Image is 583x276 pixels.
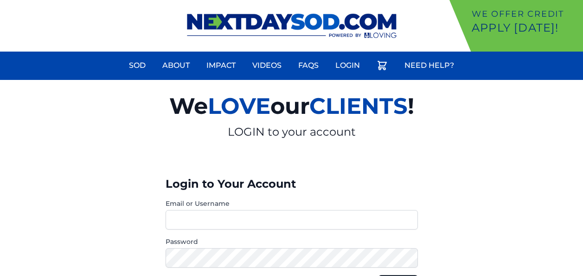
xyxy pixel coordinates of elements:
a: Sod [123,54,151,77]
h2: We our ! [62,87,522,125]
a: Impact [201,54,241,77]
label: Password [166,237,418,246]
p: LOGIN to your account [62,125,522,139]
label: Email or Username [166,199,418,208]
p: Apply [DATE]! [472,20,579,35]
a: Need Help? [399,54,460,77]
a: About [157,54,195,77]
a: Videos [247,54,287,77]
a: Login [330,54,365,77]
p: We offer Credit [472,7,579,20]
a: FAQs [293,54,324,77]
span: CLIENTS [309,92,408,119]
h3: Login to Your Account [166,177,418,191]
span: LOVE [208,92,270,119]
